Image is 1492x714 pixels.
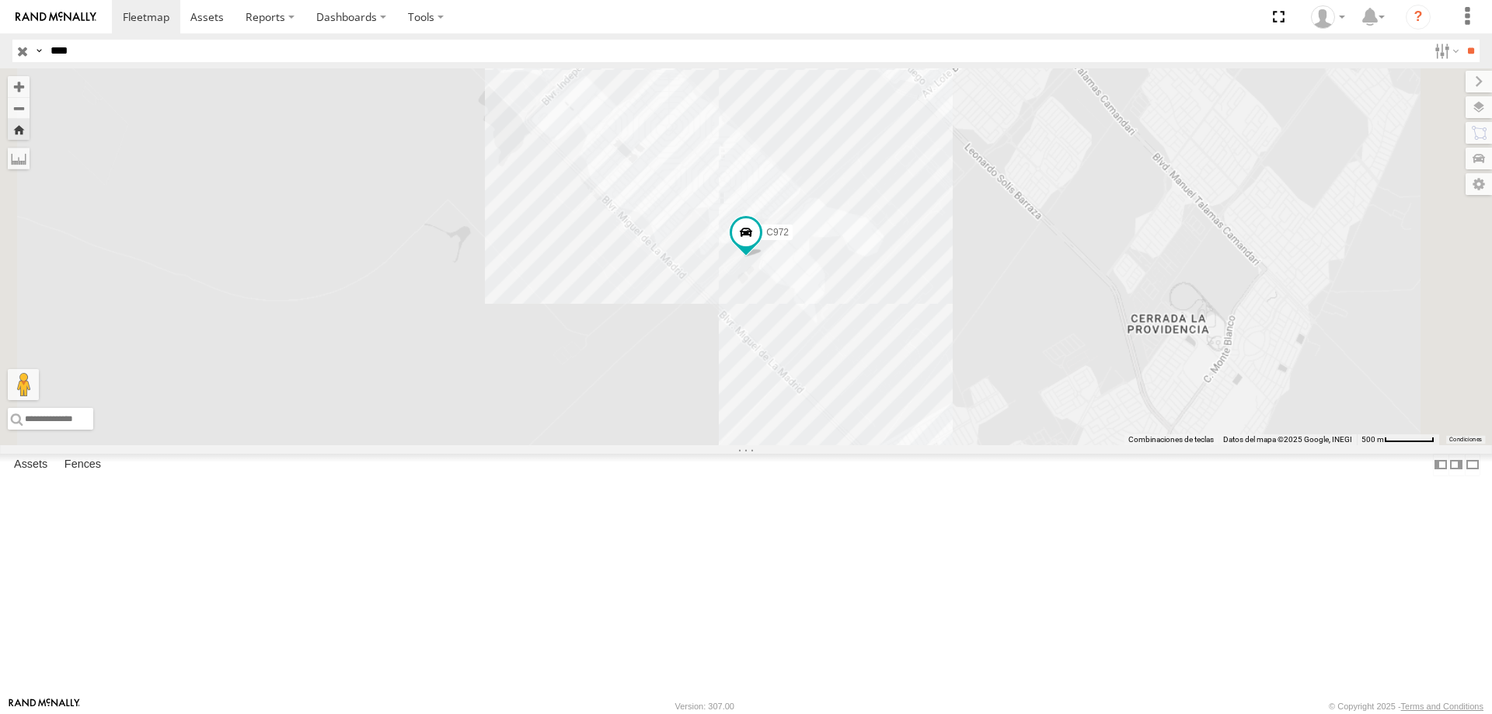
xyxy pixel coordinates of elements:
[1305,5,1351,29] div: MANUEL HERNANDEZ
[1401,702,1483,711] a: Terms and Conditions
[766,227,789,238] span: C972
[16,12,96,23] img: rand-logo.svg
[8,76,30,97] button: Zoom in
[1428,40,1462,62] label: Search Filter Options
[1361,435,1384,444] span: 500 m
[675,702,734,711] div: Version: 307.00
[6,454,55,475] label: Assets
[1406,5,1431,30] i: ?
[1223,435,1352,444] span: Datos del mapa ©2025 Google, INEGI
[1433,454,1448,476] label: Dock Summary Table to the Left
[8,369,39,400] button: Arrastra el hombrecito naranja al mapa para abrir Street View
[1465,454,1480,476] label: Hide Summary Table
[1329,702,1483,711] div: © Copyright 2025 -
[1466,173,1492,195] label: Map Settings
[8,119,30,140] button: Zoom Home
[1448,454,1464,476] label: Dock Summary Table to the Right
[33,40,45,62] label: Search Query
[1128,434,1214,445] button: Combinaciones de teclas
[8,97,30,119] button: Zoom out
[1449,437,1482,443] a: Condiciones (se abre en una nueva pestaña)
[57,454,109,475] label: Fences
[9,698,80,714] a: Visit our Website
[8,148,30,169] label: Measure
[1357,434,1439,445] button: Escala del mapa: 500 m por 61 píxeles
